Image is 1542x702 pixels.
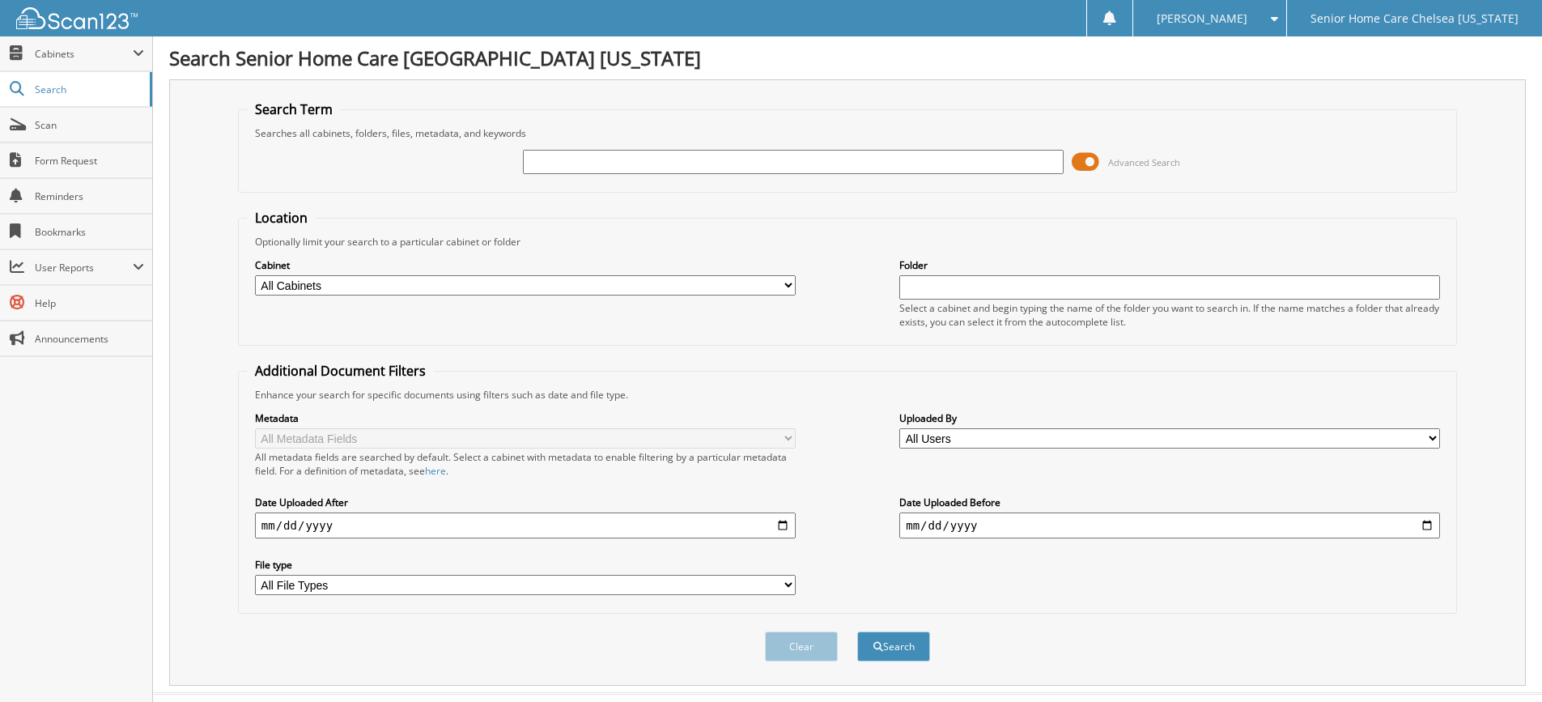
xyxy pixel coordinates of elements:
[857,632,930,662] button: Search
[899,411,1440,425] label: Uploaded By
[899,513,1440,538] input: end
[899,258,1440,272] label: Folder
[1108,156,1180,168] span: Advanced Search
[35,225,144,239] span: Bookmarks
[425,464,446,478] a: here
[247,209,316,227] legend: Location
[899,301,1440,329] div: Select a cabinet and begin typing the name of the folder you want to search in. If the name match...
[35,47,133,61] span: Cabinets
[1157,14,1247,23] span: [PERSON_NAME]
[899,496,1440,509] label: Date Uploaded Before
[1310,14,1519,23] span: Senior Home Care Chelsea [US_STATE]
[169,45,1526,71] h1: Search Senior Home Care [GEOGRAPHIC_DATA] [US_STATE]
[247,100,341,118] legend: Search Term
[35,83,142,96] span: Search
[35,154,144,168] span: Form Request
[1461,624,1542,702] iframe: Chat Widget
[35,118,144,132] span: Scan
[255,450,796,478] div: All metadata fields are searched by default. Select a cabinet with metadata to enable filtering b...
[255,558,796,572] label: File type
[35,332,144,346] span: Announcements
[247,388,1448,402] div: Enhance your search for specific documents using filters such as date and file type.
[16,7,138,29] img: scan123-logo-white.svg
[255,496,796,509] label: Date Uploaded After
[255,513,796,538] input: start
[255,411,796,425] label: Metadata
[765,632,838,662] button: Clear
[35,261,133,274] span: User Reports
[247,235,1448,249] div: Optionally limit your search to a particular cabinet or folder
[255,258,796,272] label: Cabinet
[35,189,144,203] span: Reminders
[35,296,144,310] span: Help
[247,126,1448,140] div: Searches all cabinets, folders, files, metadata, and keywords
[247,362,434,380] legend: Additional Document Filters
